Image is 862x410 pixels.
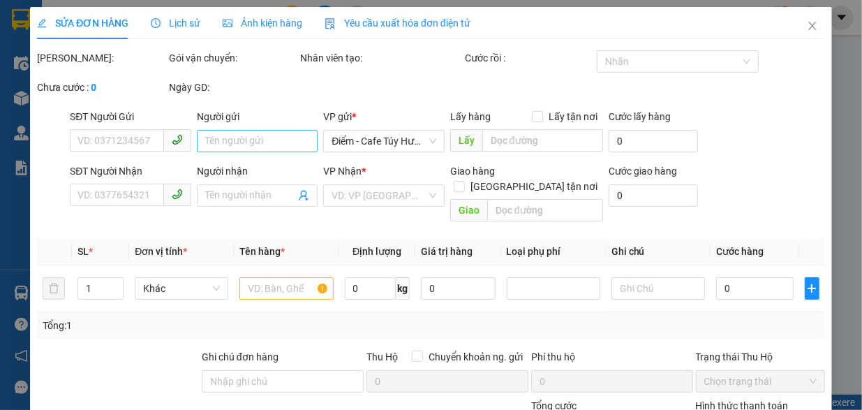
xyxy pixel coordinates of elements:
[450,111,491,122] span: Lấy hàng
[609,184,698,207] input: Cước giao hàng
[332,131,437,152] span: Điểm - Cafe Túy Hường - Diêm Điền
[301,50,463,66] div: Nhân viên tạo:
[606,238,711,265] th: Ghi chú
[704,371,817,392] span: Chọn trạng thái
[805,283,818,294] span: plus
[169,50,298,66] div: Gói vận chuyển:
[450,129,482,152] span: Lấy
[197,109,318,124] div: Người gửi
[501,238,606,265] th: Loại phụ phí
[37,80,166,95] div: Chưa cước :
[450,199,487,221] span: Giao
[609,111,671,122] label: Cước lấy hàng
[172,134,183,145] span: phone
[202,351,278,363] label: Ghi chú đơn hàng
[421,246,473,257] span: Giá trị hàng
[43,318,334,333] div: Tổng: 1
[466,50,595,66] div: Cước rồi :
[240,277,334,300] input: VD: Bàn, Ghế
[450,166,495,177] span: Giao hàng
[543,109,603,124] span: Lấy tận nơi
[611,277,705,300] input: Ghi Chú
[465,179,603,194] span: [GEOGRAPHIC_DATA] tận nơi
[37,17,128,29] span: SỬA ĐƠN HÀNG
[240,246,285,257] span: Tên hàng
[325,18,336,29] img: icon
[531,349,693,370] div: Phí thu hộ
[91,82,96,93] b: 0
[396,277,410,300] span: kg
[223,17,302,29] span: Ảnh kiện hàng
[37,50,166,66] div: [PERSON_NAME]:
[487,199,603,221] input: Dọc đường
[793,7,832,46] button: Close
[223,18,232,28] span: picture
[143,278,220,299] span: Khác
[324,109,445,124] div: VP gửi
[366,351,398,363] span: Thu Hộ
[197,163,318,179] div: Người nhận
[609,166,677,177] label: Cước giao hàng
[696,349,825,365] div: Trạng thái Thu Hộ
[172,189,183,200] span: phone
[151,18,161,28] span: clock-circle
[325,17,470,29] span: Yêu cầu xuất hóa đơn điện tử
[299,190,310,201] span: user-add
[805,277,819,300] button: plus
[37,18,47,28] span: edit
[609,130,698,152] input: Cước lấy hàng
[324,166,362,177] span: VP Nhận
[70,163,191,179] div: SĐT Người Nhận
[151,17,200,29] span: Lịch sử
[482,129,603,152] input: Dọc đường
[202,370,364,393] input: Ghi chú đơn hàng
[352,246,401,257] span: Định lượng
[716,246,764,257] span: Cước hàng
[807,20,818,31] span: close
[78,246,89,257] span: SL
[70,109,191,124] div: SĐT Người Gửi
[423,349,528,365] span: Chuyển khoản ng. gửi
[169,80,298,95] div: Ngày GD:
[43,277,65,300] button: delete
[135,246,187,257] span: Đơn vị tính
